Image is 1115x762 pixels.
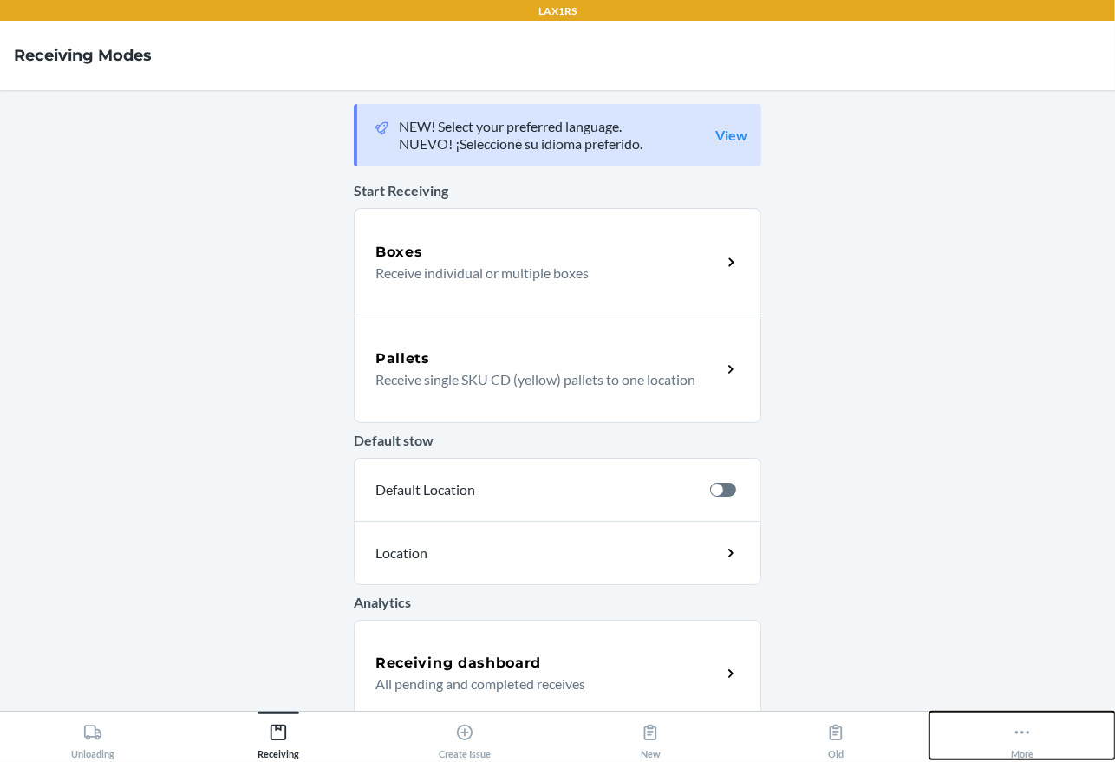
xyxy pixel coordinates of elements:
[399,135,642,153] p: NUEVO! ¡Seleccione su idioma preferido.
[354,208,761,316] a: BoxesReceive individual or multiple boxes
[1011,716,1033,759] div: More
[372,712,557,759] button: Create Issue
[538,3,577,19] p: LAX1RS
[641,716,661,759] div: New
[375,674,707,694] p: All pending and completed receives
[375,242,423,263] h5: Boxes
[354,316,761,423] a: PalletsReceive single SKU CD (yellow) pallets to one location
[354,592,761,613] p: Analytics
[71,716,114,759] div: Unloading
[354,620,761,727] a: Receiving dashboardAll pending and completed receives
[258,716,299,759] div: Receiving
[439,716,491,759] div: Create Issue
[375,348,430,369] h5: Pallets
[399,118,642,135] p: NEW! Select your preferred language.
[375,653,541,674] h5: Receiving dashboard
[186,712,371,759] button: Receiving
[375,263,707,283] p: Receive individual or multiple boxes
[375,479,696,500] p: Default Location
[14,44,152,67] h4: Receiving Modes
[354,180,761,201] p: Start Receiving
[375,369,707,390] p: Receive single SKU CD (yellow) pallets to one location
[929,712,1115,759] button: More
[557,712,743,759] button: New
[375,543,580,563] p: Location
[354,521,761,585] a: Location
[743,712,929,759] button: Old
[354,430,761,451] p: Default stow
[826,716,845,759] div: Old
[715,127,747,144] a: View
